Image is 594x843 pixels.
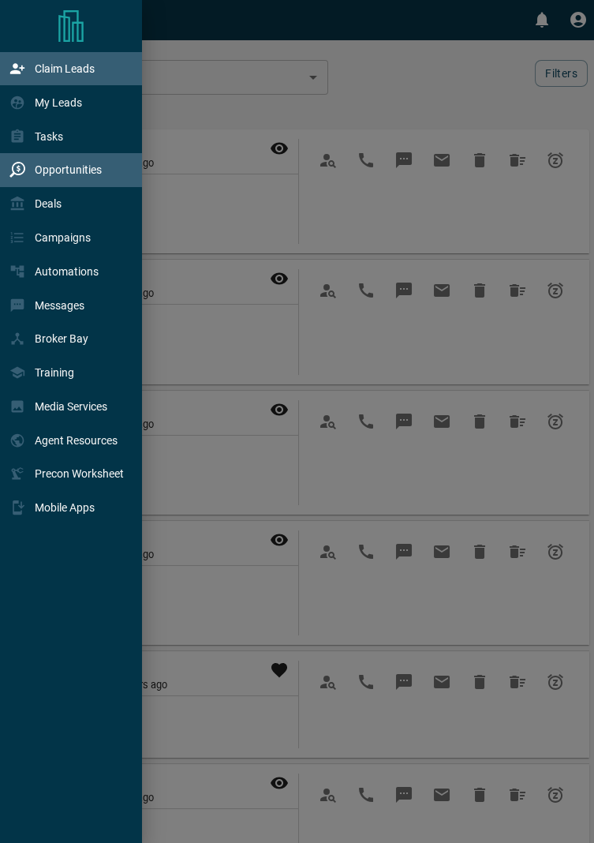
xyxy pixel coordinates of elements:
[35,366,74,379] p: Training
[35,231,91,244] p: Campaigns
[35,163,102,176] p: Opportunities
[35,197,62,210] p: Deals
[35,400,107,413] p: Media Services
[35,96,82,109] p: My Leads
[35,62,95,75] p: Claim Leads
[35,130,63,143] p: Tasks
[35,299,84,312] p: Messages
[35,434,118,447] p: Agent Resources
[35,467,124,480] p: Precon Worksheet
[35,332,88,345] p: Broker Bay
[55,10,87,42] a: Main Page
[35,265,99,278] p: Automations
[35,501,95,514] p: Mobile Apps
